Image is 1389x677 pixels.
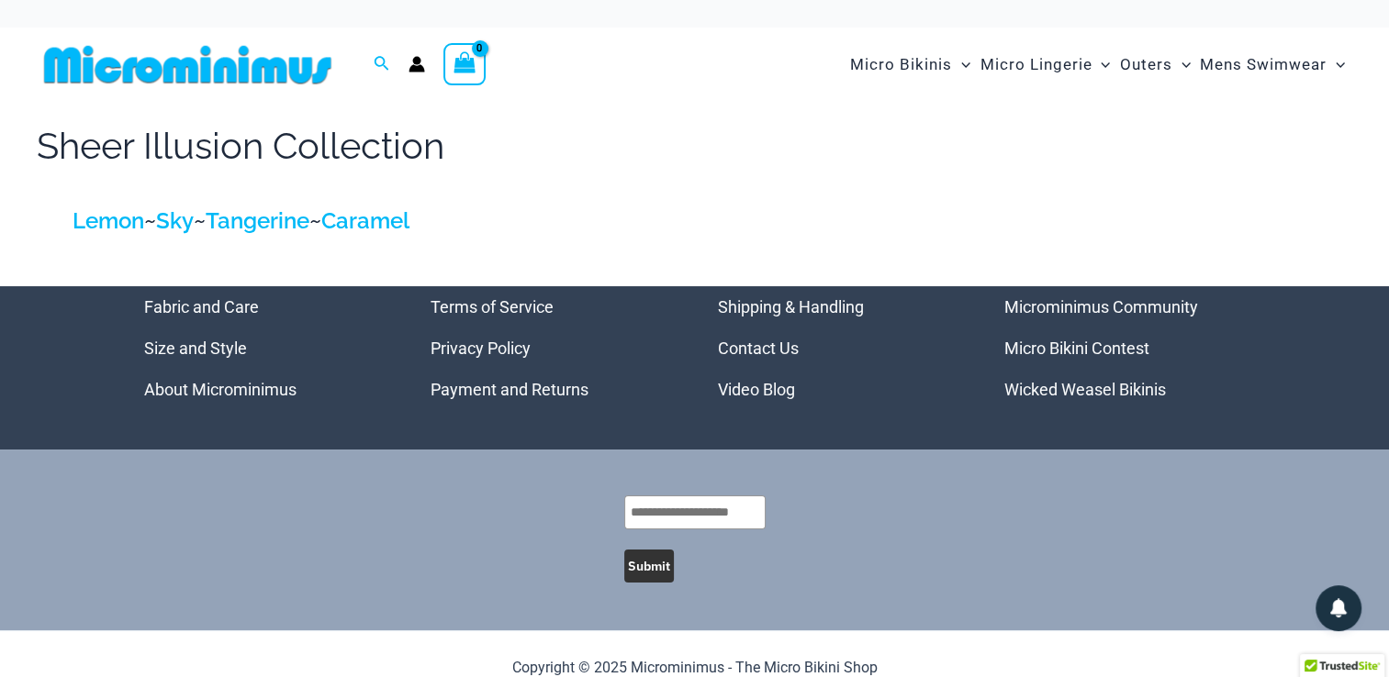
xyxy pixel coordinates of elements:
nav: Site Navigation [843,34,1352,95]
a: Lemon [73,207,144,234]
span: Outers [1120,41,1172,88]
a: Search icon link [374,53,390,76]
img: MM SHOP LOGO FLAT [37,44,339,85]
a: Micro LingerieMenu ToggleMenu Toggle [975,37,1115,93]
span: Menu Toggle [952,41,970,88]
a: Video Blog [718,380,795,399]
a: Account icon link [409,56,425,72]
button: Submit [624,549,674,583]
a: OutersMenu ToggleMenu Toggle [1115,37,1195,93]
aside: Footer Widget 1 [144,286,386,410]
h1: Sheer Illusion Collection [37,120,444,172]
nav: Menu [718,286,959,410]
span: Mens Swimwear [1200,41,1327,88]
span: Menu Toggle [1327,41,1345,88]
span: Micro Bikinis [850,41,952,88]
aside: Footer Widget 2 [431,286,672,410]
nav: Menu [431,286,672,410]
h4: ~ ~ ~ [37,208,444,235]
a: Micro BikinisMenu ToggleMenu Toggle [846,37,975,93]
a: Microminimus Community [1004,297,1198,316]
nav: Menu [1004,286,1246,410]
a: Fabric and Care [144,297,259,316]
a: Mens SwimwearMenu ToggleMenu Toggle [1195,37,1350,93]
a: Terms of Service [431,297,554,316]
a: Tangerine [206,207,309,234]
span: Menu Toggle [1092,41,1110,88]
a: Contact Us [718,338,799,358]
a: Payment and Returns [431,380,588,399]
a: Size and Style [144,338,247,358]
a: View Shopping Cart, empty [443,43,486,85]
aside: Footer Widget 4 [1004,286,1246,410]
a: Privacy Policy [431,338,531,358]
aside: Footer Widget 3 [718,286,959,410]
span: Menu Toggle [1172,41,1191,88]
a: Sky [156,207,194,234]
a: Micro Bikini Contest [1004,338,1149,358]
a: Shipping & Handling [718,297,864,316]
a: Caramel [321,207,409,234]
a: Wicked Weasel Bikinis [1004,380,1166,399]
nav: Menu [144,286,386,410]
a: About Microminimus [144,380,297,399]
span: Micro Lingerie [980,41,1092,88]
